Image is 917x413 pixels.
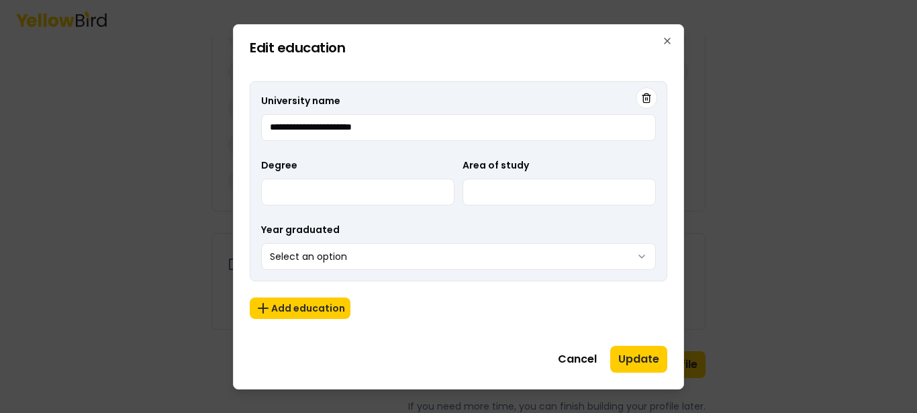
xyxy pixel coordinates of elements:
label: Degree [261,158,297,172]
label: Year graduated [261,223,340,236]
button: Cancel [550,346,605,373]
label: Area of study [463,158,529,172]
button: Update [610,346,667,373]
button: Add education [250,297,350,319]
label: University name [261,94,340,107]
h2: Edit education [250,41,667,54]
